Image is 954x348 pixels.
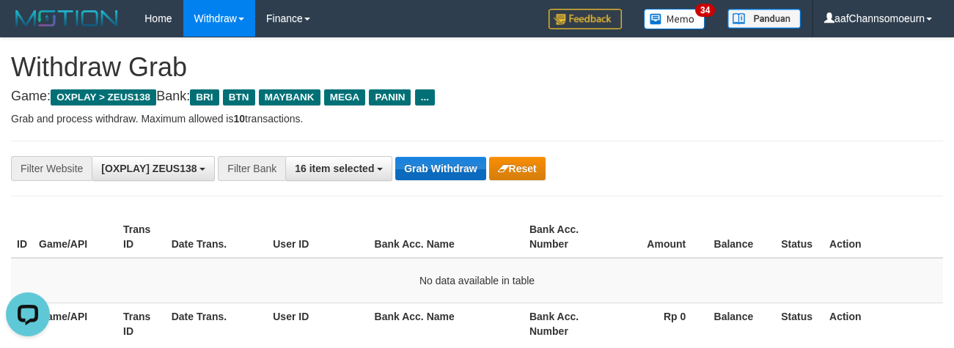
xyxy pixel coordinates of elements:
th: Game/API [33,303,117,344]
span: [OXPLAY] ZEUS138 [101,163,197,174]
th: Rp 0 [608,303,708,344]
button: [OXPLAY] ZEUS138 [92,156,215,181]
th: Action [823,216,943,258]
th: Status [775,216,823,258]
button: Reset [489,157,546,180]
th: Trans ID [117,216,166,258]
h4: Game: Bank: [11,89,943,104]
span: MAYBANK [259,89,320,105]
span: BRI [190,89,219,105]
div: Filter Bank [218,156,285,181]
th: User ID [267,303,368,344]
span: BTN [223,89,255,105]
th: Date Trans. [166,303,268,344]
th: Date Trans. [166,216,268,258]
th: Status [775,303,823,344]
span: OXPLAY > ZEUS138 [51,89,156,105]
th: Bank Acc. Number [524,303,608,344]
button: Grab Withdraw [395,157,485,180]
th: ID [11,216,33,258]
th: Game/API [33,216,117,258]
th: User ID [267,216,368,258]
th: Balance [708,216,775,258]
th: Action [823,303,943,344]
button: Open LiveChat chat widget [6,6,50,50]
th: Trans ID [117,303,166,344]
th: Bank Acc. Name [369,216,524,258]
th: Bank Acc. Name [369,303,524,344]
th: Bank Acc. Number [524,216,608,258]
img: panduan.png [727,9,801,29]
span: PANIN [369,89,411,105]
img: Feedback.jpg [548,9,622,29]
p: Grab and process withdraw. Maximum allowed is transactions. [11,111,943,126]
th: Balance [708,303,775,344]
img: MOTION_logo.png [11,7,122,29]
div: Filter Website [11,156,92,181]
span: 34 [695,4,715,17]
strong: 10 [233,113,245,125]
span: ... [415,89,435,105]
td: No data available in table [11,258,943,303]
span: 16 item selected [295,163,374,174]
img: Button%20Memo.svg [644,9,705,29]
span: MEGA [324,89,366,105]
h1: Withdraw Grab [11,53,943,82]
th: Amount [608,216,708,258]
button: 16 item selected [285,156,392,181]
